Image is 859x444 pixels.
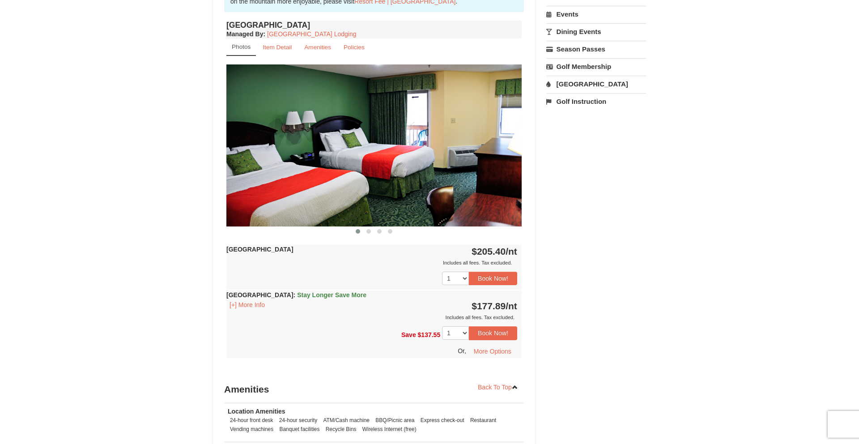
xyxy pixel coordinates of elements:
[469,326,517,340] button: Book Now!
[344,44,365,51] small: Policies
[228,425,276,434] li: Vending machines
[224,380,524,398] h3: Amenities
[360,425,419,434] li: Wireless Internet (free)
[257,38,298,56] a: Item Detail
[226,258,517,267] div: Includes all fees. Tax excluded.
[226,246,293,253] strong: [GEOGRAPHIC_DATA]
[418,416,467,425] li: Express check-out
[226,291,366,299] strong: [GEOGRAPHIC_DATA]
[226,64,522,226] img: 18876286-41-233aa5f3.jpg
[226,313,517,322] div: Includes all fees. Tax excluded.
[338,38,370,56] a: Policies
[546,76,646,92] a: [GEOGRAPHIC_DATA]
[297,291,366,299] span: Stay Longer Save More
[226,38,256,56] a: Photos
[472,380,524,394] a: Back To Top
[321,416,372,425] li: ATM/Cash machine
[472,246,517,256] strong: $205.40
[323,425,359,434] li: Recycle Bins
[267,30,356,38] a: [GEOGRAPHIC_DATA] Lodging
[458,347,466,354] span: Or,
[232,43,251,50] small: Photos
[226,300,268,310] button: [+] More Info
[468,416,498,425] li: Restaurant
[506,246,517,256] span: /nt
[546,93,646,110] a: Golf Instruction
[228,416,276,425] li: 24-hour front desk
[226,21,522,30] h4: [GEOGRAPHIC_DATA]
[468,345,517,358] button: More Options
[304,44,331,51] small: Amenities
[546,58,646,75] a: Golf Membership
[469,272,517,285] button: Book Now!
[373,416,417,425] li: BBQ/Picnic area
[226,30,263,38] span: Managed By
[546,41,646,57] a: Season Passes
[546,6,646,22] a: Events
[418,331,441,338] span: $137.55
[277,425,322,434] li: Banquet facilities
[226,30,265,38] strong: :
[228,408,285,415] strong: Location Amenities
[293,291,296,299] span: :
[298,38,337,56] a: Amenities
[472,301,506,311] span: $177.89
[546,23,646,40] a: Dining Events
[277,416,319,425] li: 24-hour security
[401,331,416,338] span: Save
[506,301,517,311] span: /nt
[263,44,292,51] small: Item Detail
